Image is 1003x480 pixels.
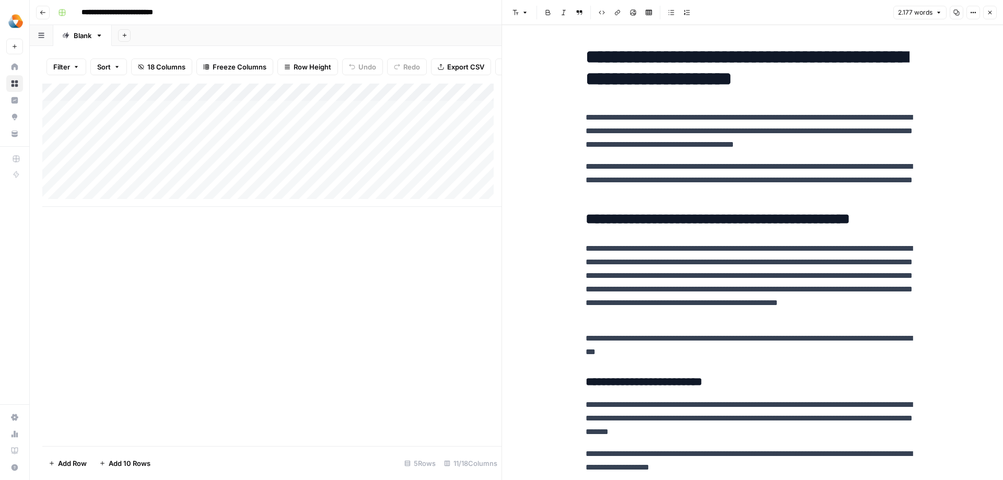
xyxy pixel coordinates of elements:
a: Your Data [6,125,23,142]
div: 11/18 Columns [440,455,501,472]
span: Undo [358,62,376,72]
a: Blank [53,25,112,46]
a: Learning Hub [6,442,23,459]
span: 18 Columns [147,62,185,72]
a: Home [6,58,23,75]
span: Export CSV [447,62,484,72]
span: Add 10 Rows [109,458,150,469]
button: Add 10 Rows [93,455,157,472]
span: Filter [53,62,70,72]
div: Blank [74,30,91,41]
button: Export CSV [431,58,491,75]
span: Sort [97,62,111,72]
button: Row Height [277,58,338,75]
button: 18 Columns [131,58,192,75]
div: 5 Rows [400,455,440,472]
a: Usage [6,426,23,442]
img: Milengo Logo [6,12,25,31]
span: Redo [403,62,420,72]
a: Browse [6,75,23,92]
button: Redo [387,58,427,75]
span: Row Height [294,62,331,72]
button: 2.177 words [893,6,947,19]
button: Sort [90,58,127,75]
button: Help + Support [6,459,23,476]
span: 2.177 words [898,8,932,17]
span: Add Row [58,458,87,469]
a: Settings [6,409,23,426]
button: Undo [342,58,383,75]
a: Opportunities [6,109,23,125]
button: Freeze Columns [196,58,273,75]
button: Workspace: Milengo [6,8,23,34]
a: Insights [6,92,23,109]
button: Add Row [42,455,93,472]
span: Freeze Columns [213,62,266,72]
button: Filter [46,58,86,75]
